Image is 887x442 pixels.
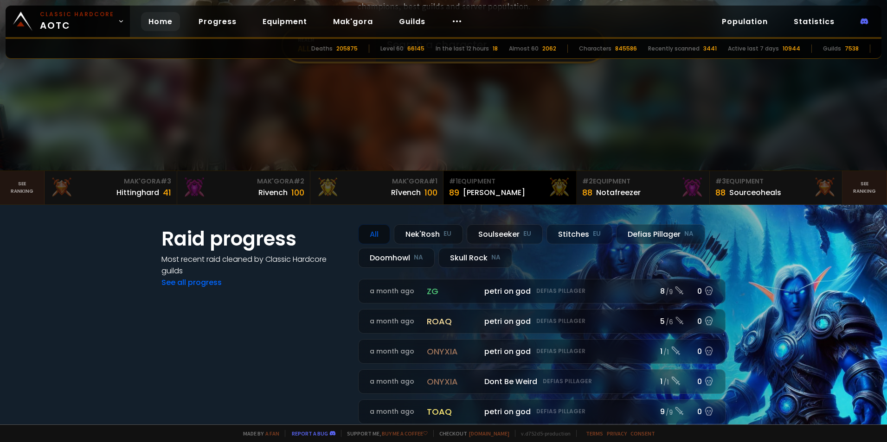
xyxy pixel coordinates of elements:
[326,12,380,31] a: Mak'gora
[424,186,437,199] div: 100
[467,224,543,244] div: Soulseeker
[684,229,694,239] small: NA
[463,187,525,198] div: [PERSON_NAME]
[294,177,304,186] span: # 2
[161,277,222,288] a: See all progress
[358,369,726,394] a: a month agoonyxiaDont Be WeirdDefias Pillager1 /10
[310,171,443,204] a: Mak'Gora#1Rîvench100
[449,186,459,199] div: 89
[523,229,531,239] small: EU
[783,44,800,53] div: 10944
[291,186,304,199] div: 100
[593,229,601,239] small: EU
[391,187,421,198] div: Rîvench
[191,12,244,31] a: Progress
[715,177,837,186] div: Equipment
[392,12,433,31] a: Guilds
[50,177,172,186] div: Mak'Gora
[40,10,114,32] span: AOTC
[714,12,775,31] a: Population
[161,224,347,253] h1: Raid progress
[316,177,437,186] div: Mak'Gora
[582,186,592,199] div: 88
[509,44,539,53] div: Almost 60
[449,177,458,186] span: # 1
[183,177,304,186] div: Mak'Gora
[596,187,641,198] div: Notafreezer
[311,44,333,53] div: Deaths
[648,44,700,53] div: Recently scanned
[238,430,279,437] span: Made by
[161,253,347,277] h4: Most recent raid cleaned by Classic Hardcore guilds
[582,177,704,186] div: Equipment
[429,177,437,186] span: # 1
[493,44,498,53] div: 18
[336,44,358,53] div: 205875
[842,171,887,204] a: Seeranking
[341,430,428,437] span: Support me,
[407,44,424,53] div: 66145
[433,430,509,437] span: Checkout
[436,44,489,53] div: In the last 12 hours
[715,186,726,199] div: 88
[141,12,180,31] a: Home
[546,224,612,244] div: Stitches
[161,177,171,186] span: # 3
[358,399,726,424] a: a month agotoaqpetri on godDefias Pillager9 /90
[469,430,509,437] a: [DOMAIN_NAME]
[6,6,130,37] a: Classic HardcoreAOTC
[728,44,779,53] div: Active last 7 days
[630,430,655,437] a: Consent
[823,44,841,53] div: Guilds
[255,12,315,31] a: Equipment
[358,224,390,244] div: All
[358,339,726,364] a: a month agoonyxiapetri on godDefias Pillager1 /10
[515,430,571,437] span: v. d752d5 - production
[358,248,435,268] div: Doomhowl
[443,171,577,204] a: #1Equipment89[PERSON_NAME]
[443,229,451,239] small: EU
[438,248,512,268] div: Skull Rock
[586,430,603,437] a: Terms
[449,177,571,186] div: Equipment
[491,253,501,262] small: NA
[729,187,781,198] div: Sourceoheals
[358,279,726,303] a: a month agozgpetri on godDefias Pillager8 /90
[380,44,404,53] div: Level 60
[845,44,859,53] div: 7538
[382,430,428,437] a: Buy me a coffee
[542,44,556,53] div: 2062
[45,171,178,204] a: Mak'Gora#3Hittinghard41
[394,224,463,244] div: Nek'Rosh
[265,430,279,437] a: a fan
[358,309,726,334] a: a month agoroaqpetri on godDefias Pillager5 /60
[786,12,842,31] a: Statistics
[703,44,717,53] div: 3441
[40,10,114,19] small: Classic Hardcore
[414,253,423,262] small: NA
[615,44,637,53] div: 845586
[607,430,627,437] a: Privacy
[163,186,171,199] div: 41
[582,177,593,186] span: # 2
[616,224,705,244] div: Defias Pillager
[710,171,843,204] a: #3Equipment88Sourceoheals
[116,187,159,198] div: Hittinghard
[177,171,310,204] a: Mak'Gora#2Rivench100
[715,177,726,186] span: # 3
[258,187,288,198] div: Rivench
[577,171,710,204] a: #2Equipment88Notafreezer
[579,44,611,53] div: Characters
[292,430,328,437] a: Report a bug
